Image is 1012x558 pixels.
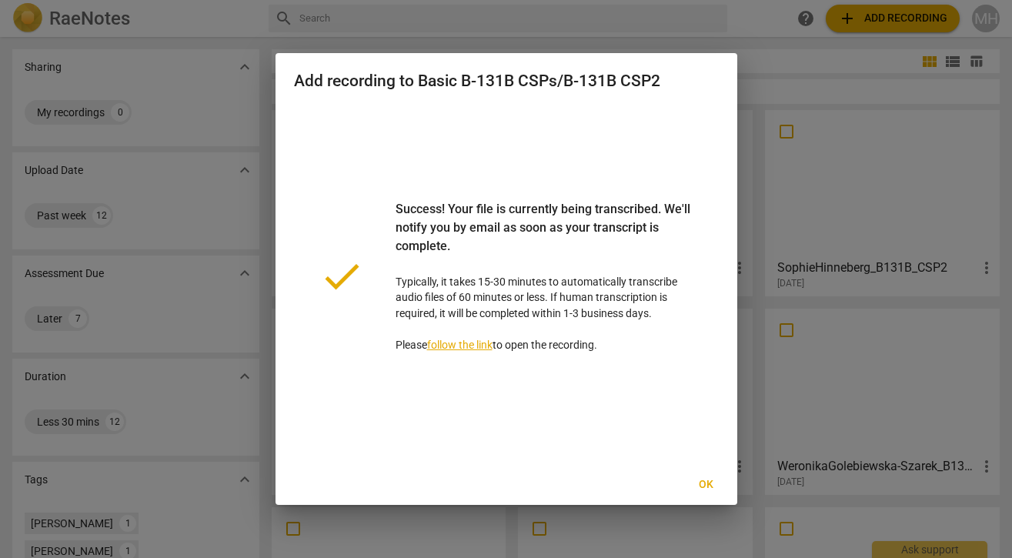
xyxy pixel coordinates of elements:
[294,72,719,91] h2: Add recording to Basic B-131B CSPs/B-131B CSP2
[396,200,694,353] p: Typically, it takes 15-30 minutes to automatically transcribe audio files of 60 minutes or less. ...
[396,200,694,274] div: Success! Your file is currently being transcribed. We'll notify you by email as soon as your tran...
[694,477,719,493] span: Ok
[319,253,365,299] span: done
[427,339,493,351] a: follow the link
[682,471,731,499] button: Ok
